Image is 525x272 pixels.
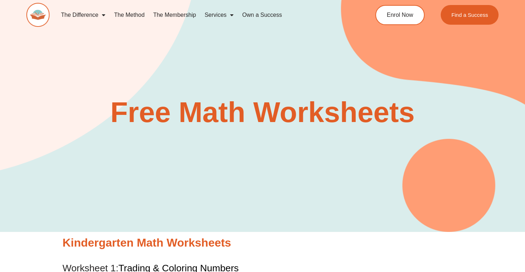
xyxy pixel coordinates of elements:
[200,7,238,23] a: Services
[149,7,200,23] a: The Membership
[59,98,466,127] h2: Free Math Worksheets
[451,12,488,18] span: Find a Success
[62,235,462,251] h2: Kindergarten Math Worksheets
[375,5,425,25] a: Enrol Now
[387,12,413,18] span: Enrol Now
[441,5,499,25] a: Find a Success
[57,7,110,23] a: The Difference
[57,7,349,23] nav: Menu
[238,7,286,23] a: Own a Success
[110,7,149,23] a: The Method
